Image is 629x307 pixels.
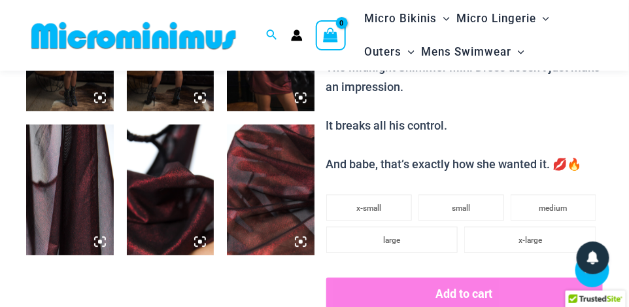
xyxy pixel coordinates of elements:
li: medium [511,194,596,221]
span: Menu Toggle [437,2,450,35]
span: medium [539,204,568,213]
img: Midnight Shimmer Red 5131 Dress [26,124,114,255]
span: Mens Swimwear [421,35,511,69]
span: Menu Toggle [511,35,524,69]
span: Menu Toggle [536,2,549,35]
span: Micro Bikinis [364,2,437,35]
span: large [383,236,400,245]
span: x-small [356,204,381,213]
li: x-large [464,226,596,253]
a: Account icon link [291,29,303,41]
span: small [452,204,470,213]
img: Midnight Shimmer Red 5131 Dress [227,124,314,255]
li: small [418,194,504,221]
img: MM SHOP LOGO FLAT [26,21,241,50]
a: Micro BikinisMenu ToggleMenu Toggle [361,2,453,35]
a: Search icon link [266,27,278,44]
li: x-small [326,194,412,221]
span: x-large [518,236,542,245]
span: Outers [364,35,401,69]
a: OutersMenu ToggleMenu Toggle [361,35,418,69]
a: View Shopping Cart, empty [316,20,346,50]
li: large [326,226,458,253]
a: Micro LingerieMenu ToggleMenu Toggle [453,2,552,35]
a: Mens SwimwearMenu ToggleMenu Toggle [418,35,528,69]
span: Menu Toggle [401,35,415,69]
img: Midnight Shimmer Red 5131 Dress [127,124,214,255]
span: Micro Lingerie [456,2,536,35]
